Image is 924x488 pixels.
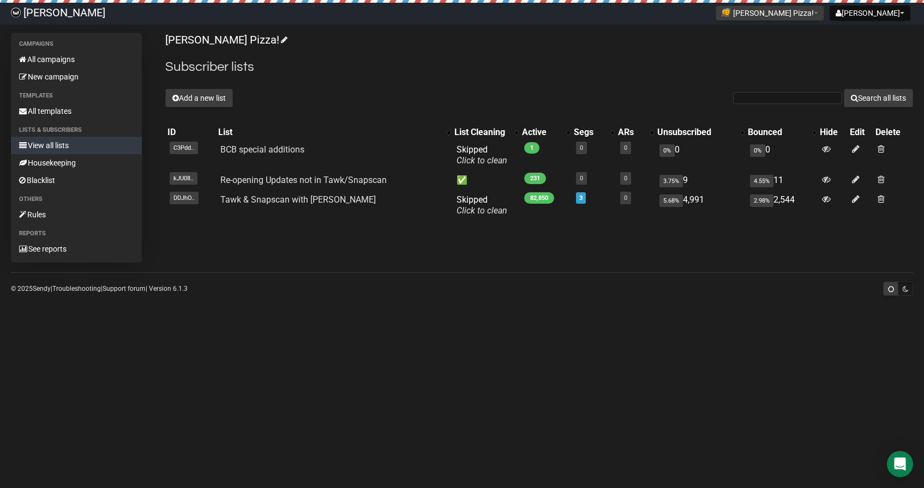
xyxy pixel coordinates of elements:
a: Housekeeping [11,154,142,172]
a: New campaign [11,68,142,86]
span: 1 [524,142,539,154]
th: Bounced: No sort applied, activate to apply an ascending sort [746,125,818,140]
a: All templates [11,102,142,120]
th: List Cleaning: No sort applied, activate to apply an ascending sort [452,125,520,140]
button: [PERSON_NAME] Pizza! [716,5,824,21]
span: 2.98% [750,194,773,207]
a: Click to clean [457,205,507,216]
div: Active [522,127,561,138]
div: Delete [875,127,911,138]
li: Others [11,193,142,206]
a: 0 [580,144,583,151]
span: 82,850 [524,192,554,204]
div: ARs [618,127,644,138]
button: Search all lists [844,89,913,107]
li: Reports [11,227,142,240]
div: Segs [574,127,605,138]
span: 3.75% [659,175,683,187]
td: 0 [746,140,818,170]
li: Templates [11,89,142,102]
th: Unsubscribed: No sort applied, activate to apply an ascending sort [655,125,746,140]
a: Tawk & Snapscan with [PERSON_NAME] [220,194,376,205]
a: Support forum [103,285,146,292]
h2: Subscriber lists [165,57,913,77]
td: 4,991 [655,190,746,221]
div: Hide [820,127,845,138]
a: Rules [11,206,142,223]
button: Add a new list [165,89,233,107]
a: [PERSON_NAME] Pizza! [165,33,286,46]
span: 0% [750,144,765,157]
div: Edit [850,127,871,138]
td: 2,544 [746,190,818,221]
th: Active: No sort applied, activate to apply an ascending sort [520,125,572,140]
th: ID: No sort applied, sorting is disabled [165,125,216,140]
span: C3Pdd.. [170,142,198,154]
th: Delete: No sort applied, sorting is disabled [873,125,913,140]
a: BCB special additions [220,144,304,155]
a: View all lists [11,137,142,154]
img: dc36d8507c0247ae7f0eb1302cf93e02 [11,8,21,17]
span: 4.55% [750,175,773,187]
a: 0 [624,144,627,151]
div: Unsubscribed [657,127,735,138]
a: 3 [579,194,583,202]
div: ID [167,127,214,138]
td: 11 [746,170,818,190]
th: ARs: No sort applied, activate to apply an ascending sort [616,125,655,140]
div: Bounced [748,127,807,138]
th: Edit: No sort applied, sorting is disabled [848,125,873,140]
span: Skipped [457,194,507,216]
a: 0 [580,175,583,182]
span: DDJhO.. [170,192,199,204]
div: List [218,127,441,138]
th: List: No sort applied, activate to apply an ascending sort [216,125,452,140]
li: Campaigns [11,38,142,51]
a: Troubleshooting [52,285,101,292]
span: 231 [524,173,546,184]
a: 0 [624,175,627,182]
a: Blacklist [11,172,142,189]
span: 0% [659,144,675,157]
span: 5.68% [659,194,683,207]
th: Segs: No sort applied, activate to apply an ascending sort [572,125,616,140]
span: Skipped [457,144,507,166]
a: 0 [624,194,627,202]
li: Lists & subscribers [11,124,142,137]
p: © 2025 | | | Version 6.1.3 [11,283,188,295]
div: List Cleaning [454,127,509,138]
a: See reports [11,240,142,258]
th: Hide: No sort applied, sorting is disabled [818,125,848,140]
a: Click to clean [457,155,507,166]
td: 9 [655,170,746,190]
a: Sendy [33,285,51,292]
a: Re-opening Updates not in Tawk/Snapscan [220,175,387,185]
td: 0 [655,140,746,170]
img: 1.gif [722,8,730,17]
button: [PERSON_NAME] [830,5,910,21]
td: ✅ [452,170,520,190]
a: All campaigns [11,51,142,68]
div: Open Intercom Messenger [887,451,913,477]
span: kJU08.. [170,172,197,185]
